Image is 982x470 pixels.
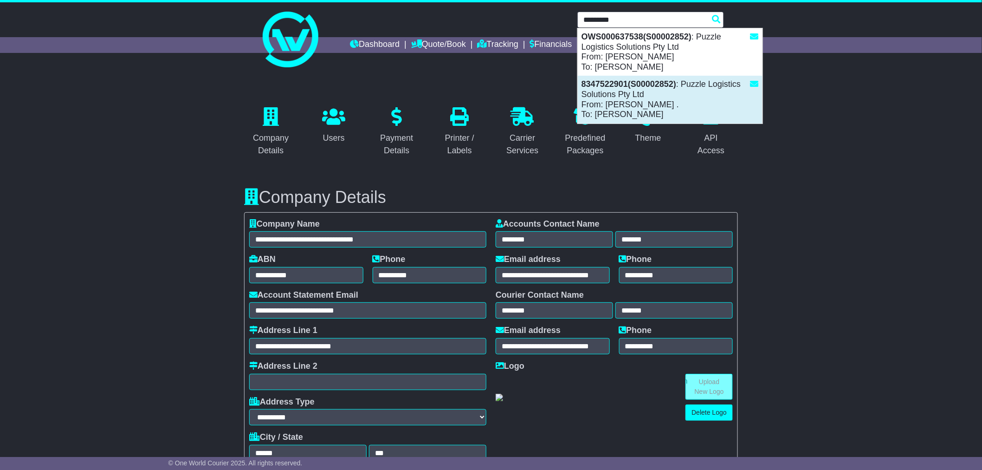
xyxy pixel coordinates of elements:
a: Users [316,104,351,148]
div: API Access [691,132,732,157]
div: Predefined Packages [565,132,607,157]
label: Accounts Contact Name [496,219,600,229]
img: GetCustomerLogo [496,394,503,401]
h3: Company Details [244,188,738,207]
label: Email address [496,255,561,265]
a: Carrier Services [496,104,549,160]
label: Account Statement Email [249,290,358,300]
label: Phone [619,255,652,265]
a: Theme [629,104,667,148]
label: Company Name [249,219,320,229]
div: Printer / Labels [439,132,481,157]
a: API Access [685,104,738,160]
div: : Puzzle Logistics Solutions Pty Ltd From: [PERSON_NAME] To: [PERSON_NAME] [578,28,762,76]
div: Company Details [250,132,292,157]
a: Printer / Labels [433,104,487,160]
div: Users [322,132,345,144]
a: Payment Details [370,104,424,160]
label: Courier Contact Name [496,290,584,300]
label: Address Line 2 [249,361,317,372]
a: Tracking [478,37,518,53]
a: Predefined Packages [559,104,613,160]
div: : Puzzle Logistics Solutions Pty Ltd From: [PERSON_NAME] . To: [PERSON_NAME] [578,76,762,123]
a: Company Details [244,104,298,160]
label: Phone [373,255,406,265]
a: Upload New Logo [685,374,733,400]
label: Logo [496,361,524,372]
div: Carrier Services [502,132,543,157]
label: Email address [496,326,561,336]
a: Delete Logo [685,405,733,421]
strong: OWS000637538(S00002852) [581,32,691,41]
a: Financials [530,37,572,53]
label: ABN [249,255,276,265]
a: Quote/Book [411,37,466,53]
div: Payment Details [376,132,418,157]
div: Theme [635,132,661,144]
label: Phone [619,326,652,336]
label: City / State [249,432,303,443]
label: Address Type [249,397,315,407]
label: Address Line 1 [249,326,317,336]
span: © One World Courier 2025. All rights reserved. [168,459,303,467]
a: Dashboard [350,37,400,53]
strong: 8347522901(S00002852) [581,79,676,89]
